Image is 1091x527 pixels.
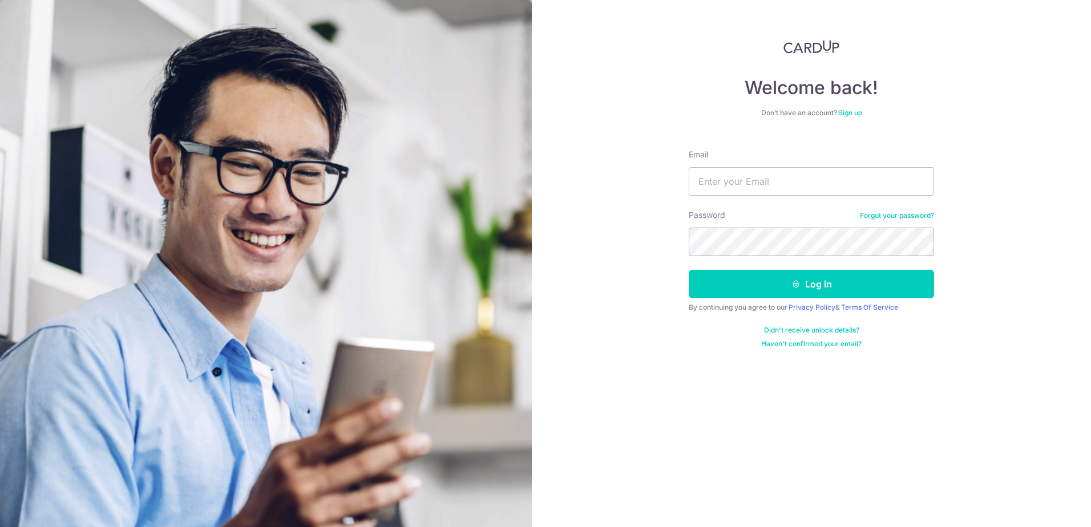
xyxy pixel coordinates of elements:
div: Don’t have an account? [689,108,934,117]
a: Terms Of Service [841,303,898,311]
a: Forgot your password? [860,211,934,220]
div: By continuing you agree to our & [689,303,934,312]
label: Email [689,149,708,160]
input: Enter your Email [689,167,934,196]
a: Haven't confirmed your email? [761,339,862,348]
img: CardUp Logo [783,40,839,54]
a: Sign up [838,108,862,117]
label: Password [689,209,725,221]
a: Didn't receive unlock details? [764,326,859,335]
button: Log in [689,270,934,298]
a: Privacy Policy [789,303,835,311]
h4: Welcome back! [689,76,934,99]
